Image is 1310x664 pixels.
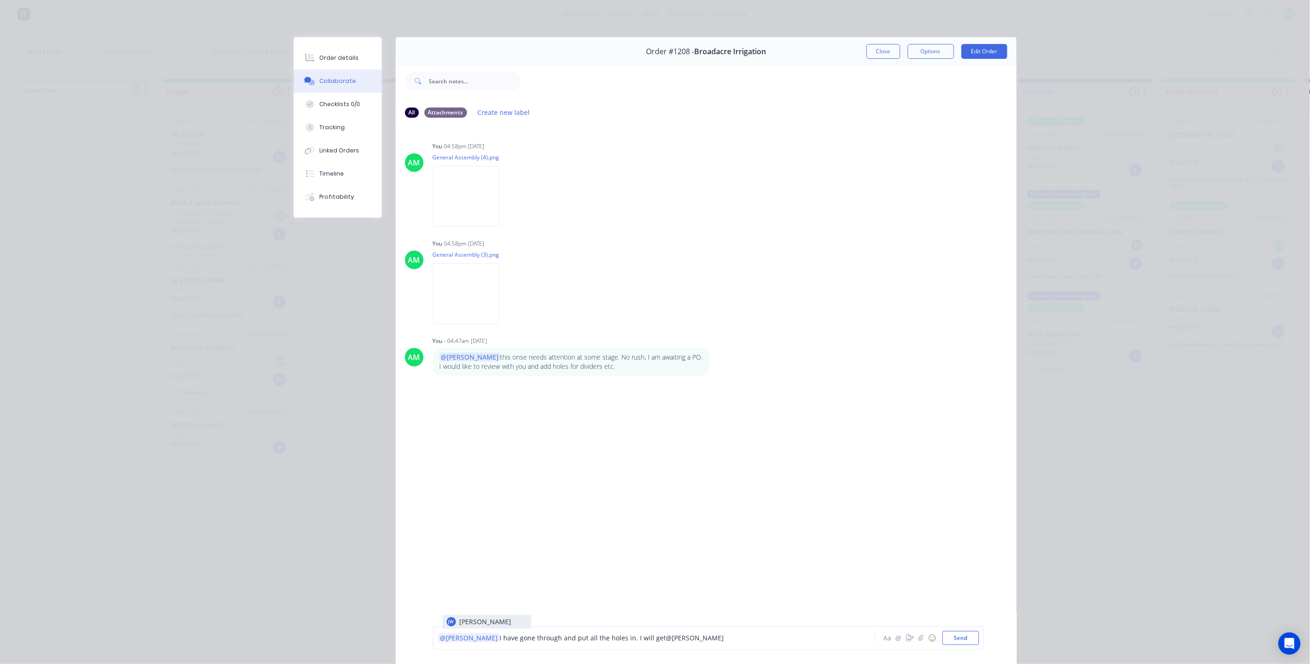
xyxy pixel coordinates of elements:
button: Profitability [294,185,382,209]
div: 04:58pm [DATE] [444,240,485,248]
div: Profitability [319,193,354,201]
span: @[PERSON_NAME] [440,353,500,361]
button: Tracking [294,116,382,139]
div: AM [408,352,420,363]
span: I have gone through and put all the holes in. I will get [500,634,666,643]
span: @[PERSON_NAME] [440,634,498,643]
button: Options [908,44,954,59]
div: Open Intercom Messenger [1278,632,1301,655]
button: Send [943,631,979,645]
button: Checklists 0/0 [294,93,382,116]
div: You [433,240,443,248]
p: this onse needs attention at some stage. No rush, I am awaiting a PO. [440,353,703,362]
div: You [433,142,443,151]
div: Collaborate [319,77,356,85]
div: Order details [319,54,359,62]
span: @[PERSON_NAME] [666,634,724,643]
div: 04:58pm [DATE] [444,142,485,151]
span: Broadacre Irrigation [694,47,766,56]
button: Linked Orders [294,139,382,162]
button: Create new label [473,106,535,119]
p: General Assembly (3).png [433,251,509,259]
button: Edit Order [962,44,1007,59]
button: Timeline [294,162,382,185]
p: I would like to review with you and add holes for dividers etc. [440,362,703,371]
div: JW [449,619,454,625]
div: Attachments [424,108,467,118]
div: AM [408,254,420,266]
div: Tracking [319,123,345,132]
div: Timeline [319,170,344,178]
div: You [433,337,443,345]
div: All [405,108,419,118]
button: Order details [294,46,382,70]
input: Search notes... [429,72,521,90]
p: General Assembly (4).png [433,153,509,161]
button: @ [893,632,905,644]
p: [PERSON_NAME] [460,617,512,627]
button: Close [867,44,900,59]
div: - 04:47am [DATE] [444,337,487,345]
button: Collaborate [294,70,382,93]
button: Aa [882,632,893,644]
div: AM [408,157,420,168]
div: Checklists 0/0 [319,100,360,108]
span: Order #1208 - [646,47,694,56]
div: Linked Orders [319,146,359,155]
button: ☺ [927,632,938,644]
